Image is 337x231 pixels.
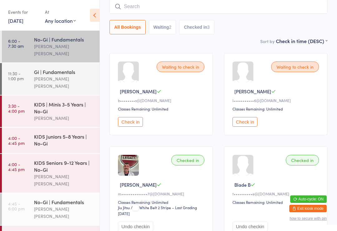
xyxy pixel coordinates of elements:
div: l•••••••••••6@[DOMAIN_NAME] [232,98,321,103]
button: Checked in3 [179,20,214,34]
time: 4:00 - 4:45 pm [8,162,25,172]
img: image1710541591.png [118,155,139,176]
a: 4:00 -4:45 pmKIDS Juniors 5-8 Years | No-Gi [2,128,100,153]
a: 3:30 -4:00 pmKIDS | Minis 3-5 Years | No-Gi[PERSON_NAME] [2,96,100,127]
span: / White Belt 2 Stripe – Last Grading [DATE] [118,205,197,216]
a: 4:45 -6:00 pmNo-Gi | Fundamentals[PERSON_NAME] [PERSON_NAME] [2,193,100,225]
span: [PERSON_NAME] [120,181,157,188]
div: [PERSON_NAME] [PERSON_NAME] [34,205,94,220]
div: Classes Remaining: Unlimited [232,106,321,111]
button: All Bookings [110,20,146,34]
a: [DATE] [8,17,23,24]
span: [PERSON_NAME] [120,88,157,95]
div: Checked in [171,155,204,165]
time: 4:45 - 6:00 pm [8,201,25,211]
a: 6:00 -7:30 amNo-Gi | Fundamentals[PERSON_NAME] [PERSON_NAME] [2,31,100,62]
div: Waiting to check in [271,61,319,72]
div: Any location [45,17,76,24]
span: [PERSON_NAME] [234,88,271,95]
div: [PERSON_NAME] [PERSON_NAME] [34,75,94,90]
div: KIDS Seniors 9-12 Years | No-Gi [34,159,94,173]
button: Check in [232,117,257,127]
a: 4:00 -4:45 pmKIDS Seniors 9-12 Years | No-Gi[PERSON_NAME] [PERSON_NAME] [2,154,100,193]
div: Checked in [286,155,319,165]
time: 6:00 - 7:30 am [8,38,24,48]
div: [PERSON_NAME] [PERSON_NAME] [34,173,94,187]
div: m••••••••••••••7@[DOMAIN_NAME] [118,191,206,196]
button: Waiting2 [149,20,176,34]
div: Classes Remaining: Unlimited [232,199,321,205]
button: how to secure with pin [290,216,327,221]
div: Jiu Jitsu [118,205,130,210]
div: b••••••••s@[DOMAIN_NAME] [118,98,206,103]
div: Gi | Fundamentals [34,68,94,75]
div: KIDS | Minis 3-5 Years | No-Gi [34,101,94,115]
div: Classes Remaining: Unlimited [118,199,206,205]
div: Events for [8,7,39,17]
button: Auto-cycle: ON [290,195,327,203]
div: At [45,7,76,17]
div: KIDS Juniors 5-8 Years | No-Gi [34,133,94,147]
time: 4:00 - 4:45 pm [8,135,25,145]
a: 11:30 -1:00 pmGi | Fundamentals[PERSON_NAME] [PERSON_NAME] [2,63,100,95]
div: 2 [169,25,172,30]
div: [PERSON_NAME] [PERSON_NAME] [34,43,94,57]
button: Exit kiosk mode [289,205,327,212]
div: Classes Remaining: Unlimited [118,106,206,111]
button: Check in [118,117,143,127]
span: Blade B [234,181,251,188]
div: Check in time (DESC) [276,37,327,44]
label: Sort by [260,38,275,44]
time: 11:30 - 1:00 pm [8,71,24,81]
time: 3:30 - 4:00 pm [8,103,25,113]
div: [PERSON_NAME] [34,115,94,122]
div: 3 [207,25,210,30]
div: Waiting to check in [157,61,204,72]
div: No-Gi | Fundamentals [34,36,94,43]
div: No-Gi | Fundamentals [34,199,94,205]
div: t••••••••••e@[DOMAIN_NAME] [232,191,321,196]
